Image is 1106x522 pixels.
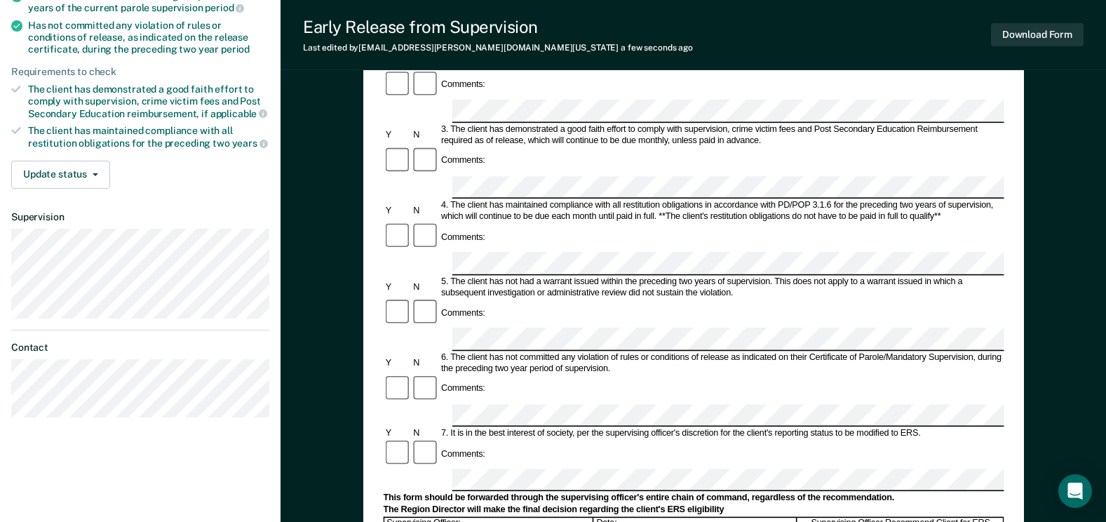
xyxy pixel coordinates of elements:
[439,308,487,319] div: Comments:
[991,23,1084,46] button: Download Form
[411,130,439,141] div: N
[28,83,269,119] div: The client has demonstrated a good faith effort to comply with supervision, crime victim fees and...
[11,66,269,78] div: Requirements to check
[28,125,269,149] div: The client has maintained compliance with all restitution obligations for the preceding two
[439,156,487,167] div: Comments:
[221,43,250,55] span: period
[11,211,269,223] dt: Supervision
[303,17,693,37] div: Early Release from Supervision
[383,282,411,293] div: Y
[439,384,487,395] div: Comments:
[232,138,268,149] span: years
[439,232,487,243] div: Comments:
[439,276,1004,299] div: 5. The client has not had a warrant issued within the preceding two years of supervision. This do...
[383,505,1004,516] div: The Region Director will make the final decision regarding the client's ERS eligibility
[439,124,1004,147] div: 3. The client has demonstrated a good faith effort to comply with supervision, crime victim fees ...
[439,80,487,91] div: Comments:
[210,108,267,119] span: applicable
[205,2,244,13] span: period
[411,428,439,439] div: N
[383,428,411,439] div: Y
[28,20,269,55] div: Has not committed any violation of rules or conditions of release, as indicated on the release ce...
[11,161,110,189] button: Update status
[383,358,411,369] div: Y
[621,43,693,53] span: a few seconds ago
[439,448,487,460] div: Comments:
[439,352,1004,375] div: 6. The client has not committed any violation of rules or conditions of release as indicated on t...
[383,130,411,141] div: Y
[411,358,439,369] div: N
[11,342,269,354] dt: Contact
[383,493,1004,504] div: This form should be forwarded through the supervising officer's entire chain of command, regardle...
[411,282,439,293] div: N
[439,200,1004,222] div: 4. The client has maintained compliance with all restitution obligations in accordance with PD/PO...
[439,428,1004,439] div: 7. It is in the best interest of society, per the supervising officer's discretion for the client...
[383,206,411,217] div: Y
[1058,474,1092,508] div: Open Intercom Messenger
[411,206,439,217] div: N
[303,43,693,53] div: Last edited by [EMAIL_ADDRESS][PERSON_NAME][DOMAIN_NAME][US_STATE]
